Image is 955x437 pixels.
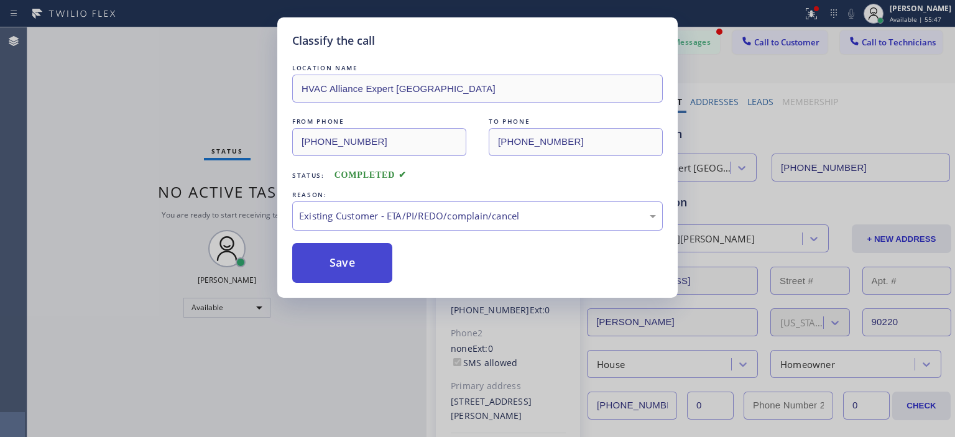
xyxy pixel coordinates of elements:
[292,62,663,75] div: LOCATION NAME
[299,209,656,223] div: Existing Customer - ETA/PI/REDO/complain/cancel
[292,188,663,201] div: REASON:
[489,128,663,156] input: To phone
[292,128,466,156] input: From phone
[292,243,392,283] button: Save
[489,115,663,128] div: TO PHONE
[334,170,407,180] span: COMPLETED
[292,171,325,180] span: Status:
[292,115,466,128] div: FROM PHONE
[292,32,375,49] h5: Classify the call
